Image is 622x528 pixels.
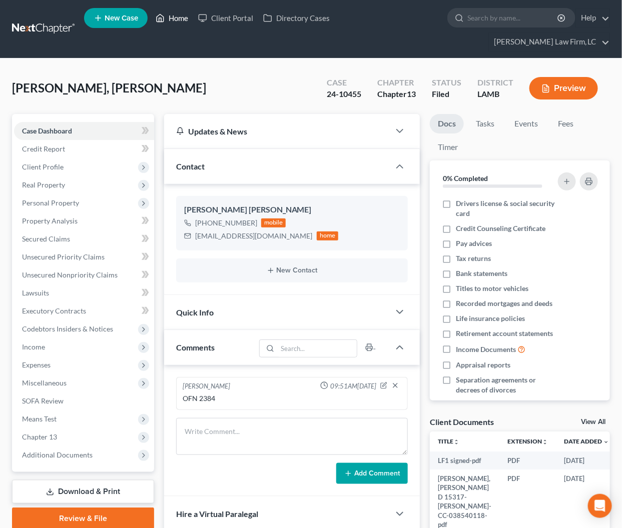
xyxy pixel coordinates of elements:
[336,463,408,484] button: Add Comment
[105,14,138,22] span: New Case
[22,288,49,297] span: Lawsuits
[176,161,205,171] span: Contact
[176,509,258,518] span: Hire a Virtual Paralegal
[430,114,464,133] a: Docs
[22,234,70,243] span: Secured Claims
[193,9,258,27] a: Client Portal
[456,313,525,323] span: Life insurance policies
[12,480,154,503] a: Download & Print
[22,162,64,171] span: Client Profile
[576,9,609,27] a: Help
[22,252,105,261] span: Unsecured Priority Claims
[468,114,502,133] a: Tasks
[151,9,193,27] a: Home
[453,439,459,445] i: unfold_more
[22,270,118,279] span: Unsecured Nonpriority Claims
[456,223,545,233] span: Credit Counseling Certificate
[407,89,416,98] span: 13
[327,77,361,88] div: Case
[507,437,548,445] a: Extensionunfold_more
[184,204,400,216] div: [PERSON_NAME] [PERSON_NAME]
[456,283,528,293] span: Titles to motor vehicles
[430,416,494,427] div: Client Documents
[184,266,400,274] button: New Contact
[456,298,552,308] span: Recorded mortgages and deeds
[22,342,45,351] span: Income
[581,418,606,425] a: View All
[327,88,361,100] div: 24-10455
[176,126,378,136] div: Updates & News
[195,231,313,241] div: [EMAIL_ADDRESS][DOMAIN_NAME]
[14,302,154,320] a: Executory Contracts
[22,360,51,369] span: Expenses
[22,396,64,405] span: SOFA Review
[14,248,154,266] a: Unsecured Priority Claims
[542,439,548,445] i: unfold_more
[477,88,513,100] div: LAMB
[22,216,78,225] span: Property Analysis
[438,437,459,445] a: Titleunfold_more
[550,114,582,133] a: Fees
[456,198,556,218] span: Drivers license & social security card
[14,284,154,302] a: Lawsuits
[377,77,416,88] div: Chapter
[22,198,79,207] span: Personal Property
[330,381,376,391] span: 09:51AM[DATE]
[14,266,154,284] a: Unsecured Nonpriority Claims
[14,122,154,140] a: Case Dashboard
[22,144,65,153] span: Credit Report
[603,439,609,445] i: expand_more
[430,137,466,157] a: Timer
[456,344,516,354] span: Income Documents
[456,238,492,248] span: Pay advices
[14,140,154,158] a: Credit Report
[22,450,93,459] span: Additional Documents
[477,77,513,88] div: District
[14,392,154,410] a: SOFA Review
[443,174,488,182] strong: 0% Completed
[176,342,215,352] span: Comments
[22,180,65,189] span: Real Property
[176,307,214,317] span: Quick Info
[183,393,402,403] div: OFN 2384
[564,437,609,445] a: Date Added expand_more
[556,451,617,469] td: [DATE]
[14,230,154,248] a: Secured Claims
[195,218,257,228] div: [PHONE_NUMBER]
[506,114,546,133] a: Events
[456,360,510,370] span: Appraisal reports
[588,494,612,518] div: Open Intercom Messenger
[22,414,57,423] span: Means Test
[183,381,230,391] div: [PERSON_NAME]
[12,80,206,95] span: [PERSON_NAME], [PERSON_NAME]
[430,451,499,469] td: LF1 signed-pdf
[22,126,72,135] span: Case Dashboard
[432,88,461,100] div: Filed
[278,340,357,357] input: Search...
[456,375,556,395] span: Separation agreements or decrees of divorces
[432,77,461,88] div: Status
[22,306,86,315] span: Executory Contracts
[22,432,57,441] span: Chapter 13
[317,231,339,240] div: home
[261,218,286,227] div: mobile
[456,328,553,338] span: Retirement account statements
[499,451,556,469] td: PDF
[22,324,113,333] span: Codebtors Insiders & Notices
[14,212,154,230] a: Property Analysis
[467,8,559,27] input: Search by name...
[529,77,598,99] button: Preview
[456,268,507,278] span: Bank statements
[377,88,416,100] div: Chapter
[258,9,335,27] a: Directory Cases
[456,253,491,263] span: Tax returns
[22,378,67,387] span: Miscellaneous
[489,33,609,51] a: [PERSON_NAME] Law Firm, LC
